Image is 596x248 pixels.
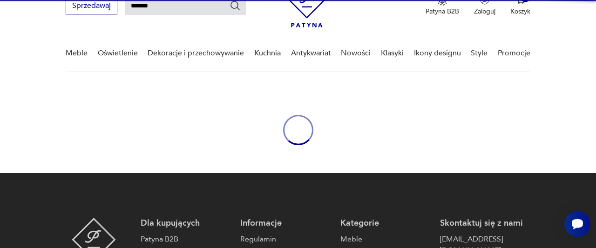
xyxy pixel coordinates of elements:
a: Dekoracje i przechowywanie [148,35,244,71]
a: Promocje [498,35,530,71]
a: Style [471,35,488,71]
a: Patyna B2B [141,234,231,245]
p: Informacje [240,218,331,229]
a: Klasyki [381,35,404,71]
a: Meble [340,234,431,245]
a: Oświetlenie [98,35,138,71]
a: Sprzedawaj [66,3,117,10]
p: Koszyk [510,7,530,16]
p: Skontaktuj się z nami [440,218,530,229]
a: Regulamin [240,234,331,245]
p: Zaloguj [474,7,495,16]
p: Patyna B2B [426,7,459,16]
a: Kuchnia [254,35,281,71]
p: Dla kupujących [141,218,231,229]
iframe: Smartsupp widget button [564,211,590,237]
a: Ikony designu [414,35,461,71]
a: Nowości [341,35,371,71]
a: Meble [66,35,88,71]
a: Antykwariat [291,35,331,71]
p: Kategorie [340,218,431,229]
